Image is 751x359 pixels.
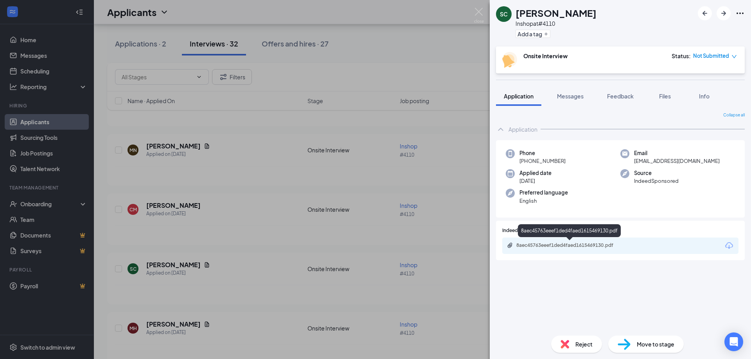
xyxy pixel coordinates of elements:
[516,20,596,27] div: Inshop at #4110
[717,6,731,20] button: ArrowRight
[519,197,568,205] span: English
[698,6,712,20] button: ArrowLeftNew
[634,149,720,157] span: Email
[637,340,674,348] span: Move to stage
[719,9,728,18] svg: ArrowRight
[672,52,691,60] div: Status :
[500,10,508,18] div: SC
[516,242,626,248] div: 8aec45763eeef1ded4faed1615469130.pdf
[496,125,505,134] svg: ChevronUp
[507,242,634,250] a: Paperclip8aec45763eeef1ded4faed1615469130.pdf
[518,224,621,237] div: 8aec45763eeef1ded4faed1615469130.pdf
[634,157,720,165] span: [EMAIL_ADDRESS][DOMAIN_NAME]
[575,340,593,348] span: Reject
[634,169,679,177] span: Source
[557,93,584,100] span: Messages
[724,241,734,250] svg: Download
[507,242,513,248] svg: Paperclip
[735,9,745,18] svg: Ellipses
[519,157,566,165] span: [PHONE_NUMBER]
[544,32,548,36] svg: Plus
[519,177,552,185] span: [DATE]
[699,93,710,100] span: Info
[700,9,710,18] svg: ArrowLeftNew
[523,52,568,59] b: Onsite Interview
[504,93,534,100] span: Application
[502,227,537,234] span: Indeed Resume
[607,93,634,100] span: Feedback
[724,332,743,351] div: Open Intercom Messenger
[519,189,568,196] span: Preferred language
[519,149,566,157] span: Phone
[731,54,737,59] span: down
[659,93,671,100] span: Files
[519,169,552,177] span: Applied date
[634,177,679,185] span: IndeedSponsored
[516,30,550,38] button: PlusAdd a tag
[508,125,537,133] div: Application
[693,52,729,60] span: Not Submitted
[516,6,596,20] h1: [PERSON_NAME]
[723,112,745,118] span: Collapse all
